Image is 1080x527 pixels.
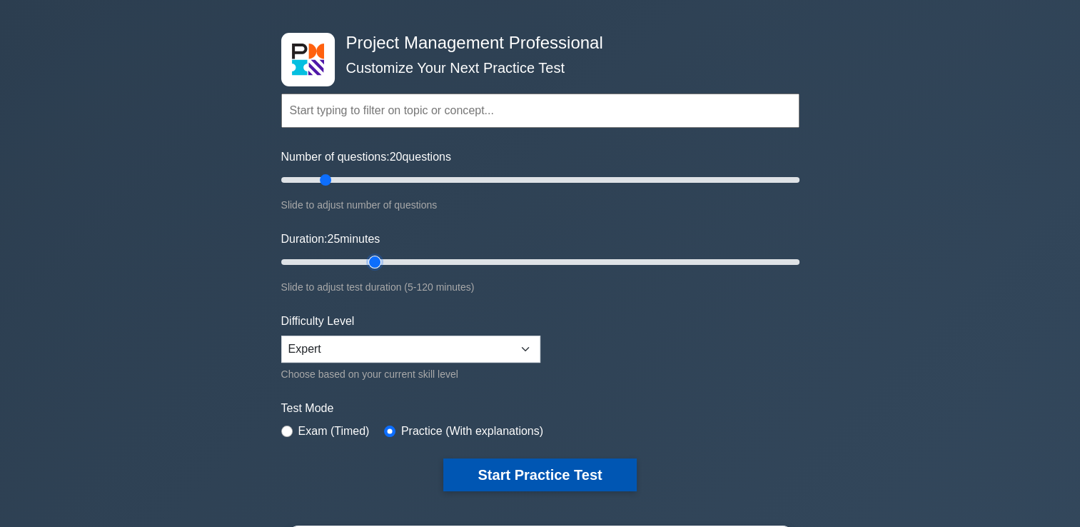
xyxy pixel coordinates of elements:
[281,366,540,383] div: Choose based on your current skill level
[281,149,451,166] label: Number of questions: questions
[327,233,340,245] span: 25
[281,196,799,214] div: Slide to adjust number of questions
[298,423,370,440] label: Exam (Timed)
[281,231,380,248] label: Duration: minutes
[340,33,730,54] h4: Project Management Professional
[281,94,799,128] input: Start typing to filter on topic or concept...
[281,278,799,296] div: Slide to adjust test duration (5-120 minutes)
[281,313,355,330] label: Difficulty Level
[401,423,543,440] label: Practice (With explanations)
[390,151,403,163] span: 20
[281,400,799,417] label: Test Mode
[443,458,636,491] button: Start Practice Test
